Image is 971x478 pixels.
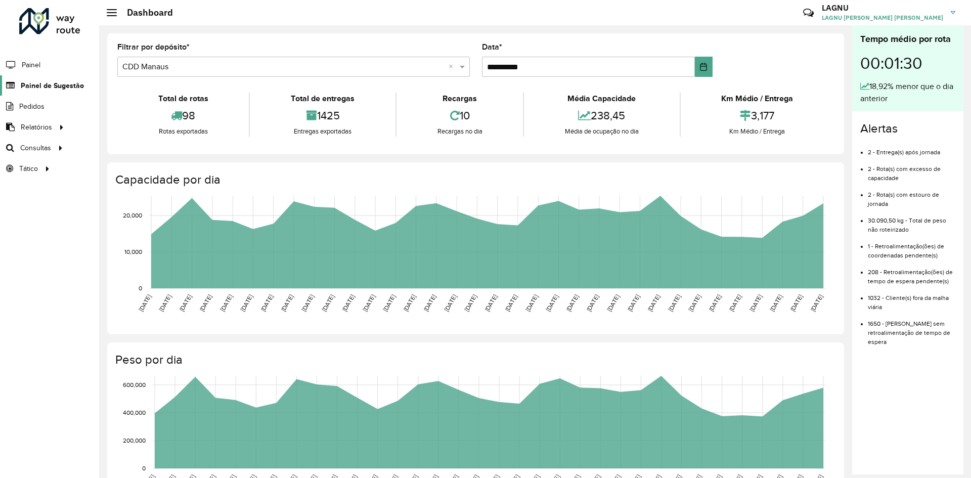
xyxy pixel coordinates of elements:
[526,93,677,105] div: Média Capacidade
[443,293,458,313] text: [DATE]
[120,126,246,137] div: Rotas exportadas
[545,293,559,313] text: [DATE]
[868,234,955,260] li: 1 - Retroalimentação(ões) de coordenadas pendente(s)
[748,293,763,313] text: [DATE]
[868,183,955,208] li: 2 - Rota(s) com estouro de jornada
[868,140,955,157] li: 2 - Entrega(s) após jornada
[422,293,437,313] text: [DATE]
[708,293,722,313] text: [DATE]
[646,293,661,313] text: [DATE]
[683,105,831,126] div: 3,177
[687,293,702,313] text: [DATE]
[280,293,294,313] text: [DATE]
[822,3,943,13] h3: LAGNU
[868,208,955,234] li: 30.090,50 kg - Total de peso não roteirizado
[117,7,173,18] h2: Dashboard
[120,93,246,105] div: Total de rotas
[868,157,955,183] li: 2 - Rota(s) com excesso de capacidade
[789,293,804,313] text: [DATE]
[683,126,831,137] div: Km Médio / Entrega
[138,293,152,313] text: [DATE]
[300,293,315,313] text: [DATE]
[463,293,478,313] text: [DATE]
[822,13,943,22] span: LAGNU [PERSON_NAME] [PERSON_NAME]
[321,293,335,313] text: [DATE]
[860,80,955,105] div: 18,92% menor que o dia anterior
[399,126,520,137] div: Recargas no dia
[504,293,518,313] text: [DATE]
[868,286,955,312] li: 1032 - Cliente(s) fora da malha viária
[22,60,40,70] span: Painel
[158,293,172,313] text: [DATE]
[19,101,45,112] span: Pedidos
[142,465,146,471] text: 0
[695,57,713,77] button: Choose Date
[728,293,742,313] text: [DATE]
[402,293,417,313] text: [DATE]
[239,293,254,313] text: [DATE]
[860,46,955,80] div: 00:01:30
[798,2,819,24] a: Contato Rápido
[123,437,146,444] text: 200,000
[399,105,520,126] div: 10
[341,293,356,313] text: [DATE]
[626,293,641,313] text: [DATE]
[860,121,955,136] h4: Alertas
[860,32,955,46] div: Tempo médio por rota
[483,293,498,313] text: [DATE]
[120,105,246,126] div: 98
[123,212,142,219] text: 20,000
[526,126,677,137] div: Média de ocupação no dia
[123,381,146,388] text: 600,000
[565,293,580,313] text: [DATE]
[124,248,142,255] text: 10,000
[115,353,834,367] h4: Peso por dia
[123,409,146,416] text: 400,000
[868,312,955,346] li: 1650 - [PERSON_NAME] sem retroalimentação de tempo de espera
[198,293,213,313] text: [DATE]
[21,122,52,133] span: Relatórios
[115,172,834,187] h4: Capacidade por dia
[769,293,783,313] text: [DATE]
[178,293,193,313] text: [DATE]
[361,293,376,313] text: [DATE]
[252,93,392,105] div: Total de entregas
[252,105,392,126] div: 1425
[219,293,234,313] text: [DATE]
[19,163,38,174] span: Tático
[117,41,190,53] label: Filtrar por depósito
[382,293,396,313] text: [DATE]
[252,126,392,137] div: Entregas exportadas
[139,285,142,291] text: 0
[585,293,600,313] text: [DATE]
[868,260,955,286] li: 208 - Retroalimentação(ões) de tempo de espera pendente(s)
[606,293,621,313] text: [DATE]
[449,61,457,73] span: Clear all
[524,293,539,313] text: [DATE]
[526,105,677,126] div: 238,45
[683,93,831,105] div: Km Médio / Entrega
[809,293,824,313] text: [DATE]
[21,80,84,91] span: Painel de Sugestão
[667,293,682,313] text: [DATE]
[482,41,502,53] label: Data
[399,93,520,105] div: Recargas
[259,293,274,313] text: [DATE]
[20,143,51,153] span: Consultas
